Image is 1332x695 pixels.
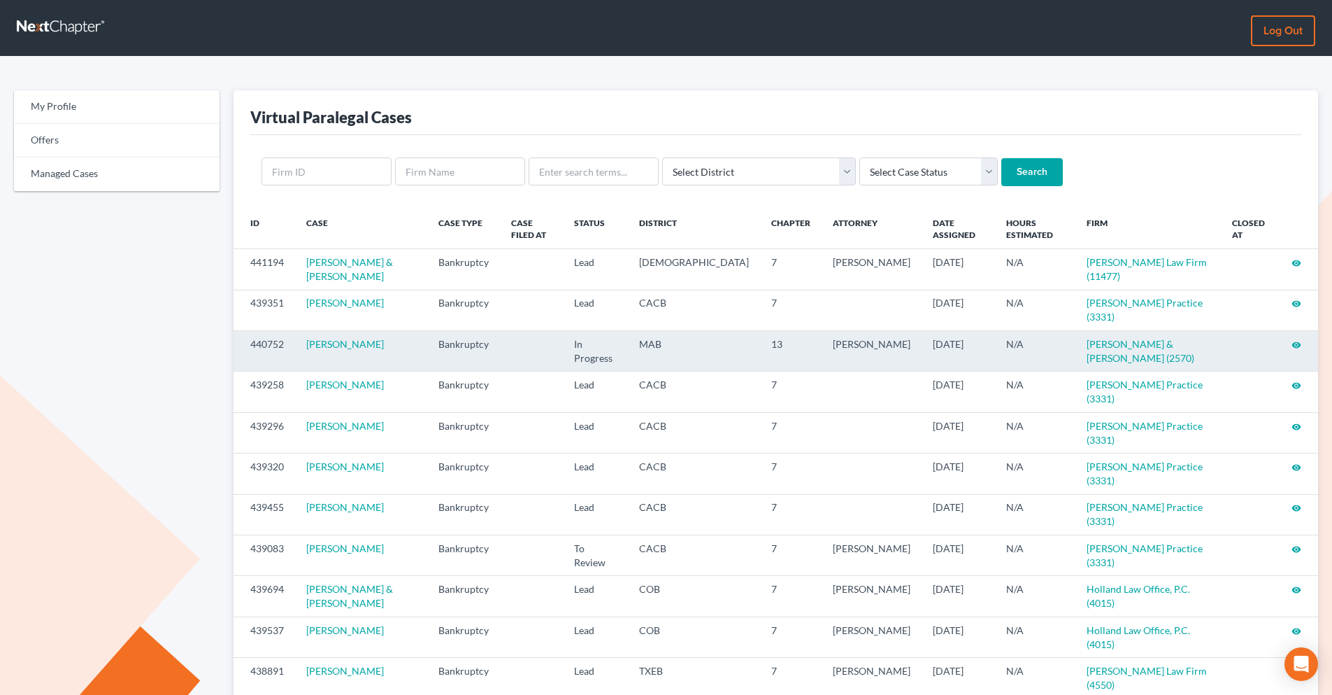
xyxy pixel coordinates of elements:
[1291,297,1301,309] a: visibility
[306,542,384,554] a: [PERSON_NAME]
[1251,15,1315,46] a: Log out
[563,535,627,576] td: To Review
[234,454,295,494] td: 439320
[1291,379,1301,391] a: visibility
[306,461,384,472] a: [PERSON_NAME]
[1291,624,1301,636] a: visibility
[822,576,922,617] td: [PERSON_NAME]
[1291,585,1301,595] i: visibility
[563,249,627,290] td: Lead
[427,290,500,330] td: Bankruptcy
[1291,542,1301,554] a: visibility
[1291,299,1301,309] i: visibility
[1291,420,1301,432] a: visibility
[234,372,295,412] td: 439258
[760,412,822,453] td: 7
[1291,501,1301,513] a: visibility
[234,412,295,453] td: 439296
[1221,209,1280,249] th: Closed at
[306,501,384,513] a: [PERSON_NAME]
[250,107,412,127] div: Virtual Paralegal Cases
[1087,665,1207,691] a: [PERSON_NAME] Law Firm (4550)
[1291,256,1301,268] a: visibility
[563,617,627,657] td: Lead
[760,617,822,657] td: 7
[628,249,760,290] td: [DEMOGRAPHIC_DATA]
[14,157,220,191] a: Managed Cases
[234,331,295,372] td: 440752
[427,331,500,372] td: Bankruptcy
[1291,340,1301,350] i: visibility
[306,624,384,636] a: [PERSON_NAME]
[1291,583,1301,595] a: visibility
[295,209,427,249] th: Case
[760,372,822,412] td: 7
[563,494,627,535] td: Lead
[628,331,760,372] td: MAB
[995,209,1075,249] th: Hours Estimated
[760,454,822,494] td: 7
[1291,381,1301,391] i: visibility
[922,494,995,535] td: [DATE]
[922,617,995,657] td: [DATE]
[922,454,995,494] td: [DATE]
[234,290,295,330] td: 439351
[995,617,1075,657] td: N/A
[563,372,627,412] td: Lead
[427,494,500,535] td: Bankruptcy
[234,494,295,535] td: 439455
[628,617,760,657] td: COB
[1075,209,1221,249] th: Firm
[234,535,295,576] td: 439083
[1291,422,1301,432] i: visibility
[1087,297,1203,323] a: [PERSON_NAME] Practice (3331)
[628,290,760,330] td: CACB
[306,256,393,282] a: [PERSON_NAME] & [PERSON_NAME]
[563,290,627,330] td: Lead
[628,576,760,617] td: COB
[760,290,822,330] td: 7
[822,617,922,657] td: [PERSON_NAME]
[922,576,995,617] td: [DATE]
[760,535,822,576] td: 7
[760,494,822,535] td: 7
[563,412,627,453] td: Lead
[563,209,627,249] th: Status
[1291,626,1301,636] i: visibility
[922,535,995,576] td: [DATE]
[306,297,384,309] a: [PERSON_NAME]
[1291,463,1301,472] i: visibility
[427,576,500,617] td: Bankruptcy
[262,157,392,185] input: Firm ID
[427,412,500,453] td: Bankruptcy
[1087,583,1190,609] a: Holland Law Office, P.C. (4015)
[628,209,760,249] th: District
[995,290,1075,330] td: N/A
[822,249,922,290] td: [PERSON_NAME]
[427,617,500,657] td: Bankruptcy
[822,535,922,576] td: [PERSON_NAME]
[1087,379,1203,405] a: [PERSON_NAME] Practice (3331)
[760,209,822,249] th: Chapter
[1087,420,1203,446] a: [PERSON_NAME] Practice (3331)
[822,209,922,249] th: Attorney
[427,372,500,412] td: Bankruptcy
[427,249,500,290] td: Bankruptcy
[995,576,1075,617] td: N/A
[234,249,295,290] td: 441194
[628,535,760,576] td: CACB
[1087,624,1190,650] a: Holland Law Office, P.C. (4015)
[628,412,760,453] td: CACB
[1291,258,1301,268] i: visibility
[995,331,1075,372] td: N/A
[306,665,384,677] a: [PERSON_NAME]
[14,124,220,157] a: Offers
[234,209,295,249] th: ID
[395,157,525,185] input: Firm Name
[234,617,295,657] td: 439537
[995,454,1075,494] td: N/A
[1291,461,1301,472] a: visibility
[306,379,384,391] a: [PERSON_NAME]
[306,338,384,350] a: [PERSON_NAME]
[1001,158,1063,186] input: Search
